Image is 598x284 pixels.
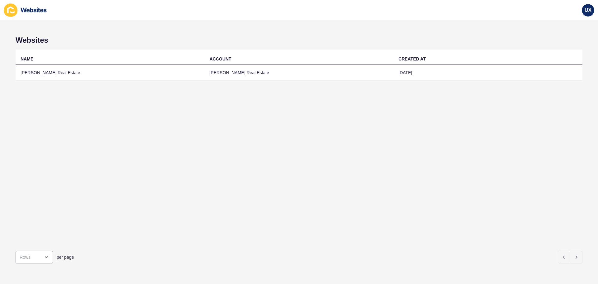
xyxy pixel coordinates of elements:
[398,56,426,62] div: CREATED AT
[393,65,582,80] td: [DATE]
[57,254,74,260] span: per page
[585,7,591,13] span: UX
[21,56,33,62] div: NAME
[210,56,231,62] div: ACCOUNT
[16,65,205,80] td: [PERSON_NAME] Real Estate
[16,251,53,263] div: open menu
[16,36,582,45] h1: Websites
[205,65,394,80] td: [PERSON_NAME] Real Estate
